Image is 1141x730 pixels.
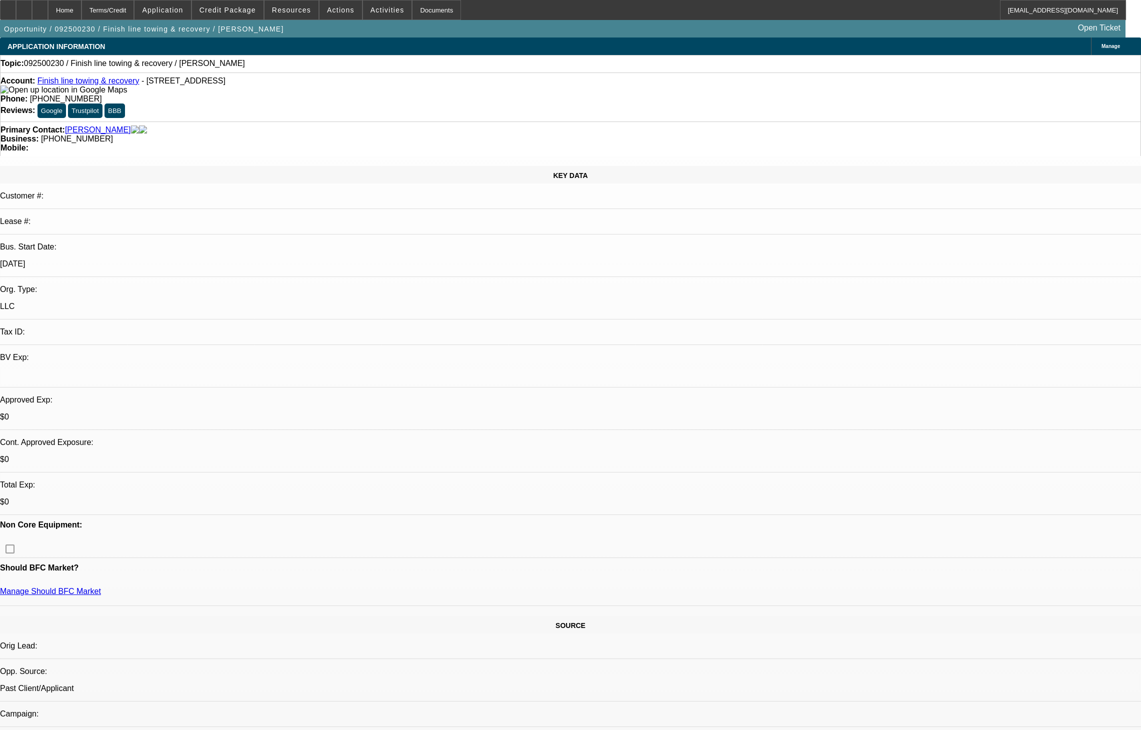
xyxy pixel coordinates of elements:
button: Trustpilot [68,103,102,118]
a: [PERSON_NAME] [65,125,131,134]
button: Credit Package [192,0,263,19]
img: linkedin-icon.png [139,125,147,134]
strong: Account: [0,76,35,85]
button: BBB [104,103,125,118]
button: Actions [319,0,362,19]
strong: Business: [0,134,38,143]
span: Manage [1101,43,1120,49]
strong: Mobile: [0,143,28,152]
span: SOURCE [555,621,585,629]
a: View Google Maps [0,85,127,94]
button: Application [134,0,190,19]
img: Open up location in Google Maps [0,85,127,94]
span: Resources [272,6,311,14]
span: Application [142,6,183,14]
span: APPLICATION INFORMATION [7,42,105,50]
span: Activities [370,6,404,14]
strong: Primary Contact: [0,125,65,134]
span: Credit Package [199,6,256,14]
strong: Topic: [0,59,24,68]
span: Opportunity / 092500230 / Finish line towing & recovery / [PERSON_NAME] [4,25,284,33]
button: Google [37,103,66,118]
span: Actions [327,6,354,14]
span: [PHONE_NUMBER] [30,94,102,103]
span: [PHONE_NUMBER] [41,134,113,143]
button: Activities [363,0,412,19]
strong: Reviews: [0,106,35,114]
a: Finish line towing & recovery [37,76,139,85]
button: Resources [264,0,318,19]
span: 092500230 / Finish line towing & recovery / [PERSON_NAME] [24,59,245,68]
a: Open Ticket [1074,19,1124,36]
span: - [STREET_ADDRESS] [141,76,225,85]
strong: Phone: [0,94,27,103]
img: facebook-icon.png [131,125,139,134]
span: KEY DATA [553,171,587,179]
